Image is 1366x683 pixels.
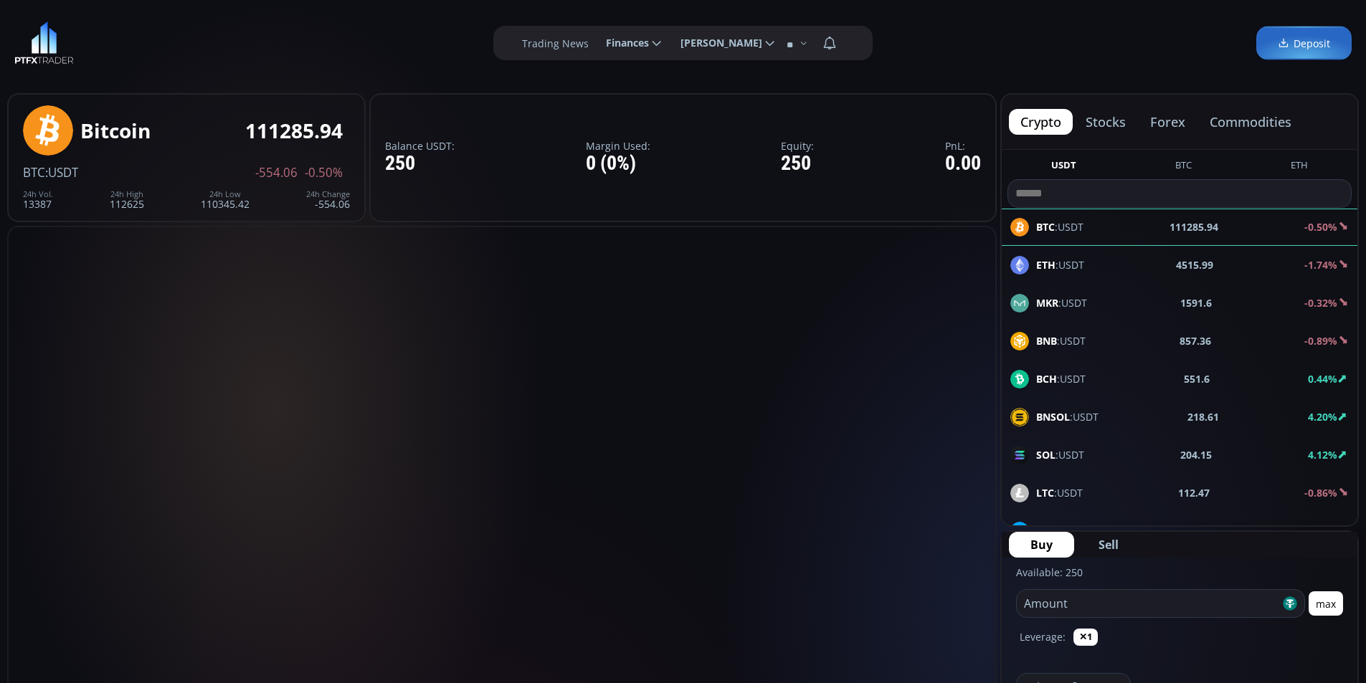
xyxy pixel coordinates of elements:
[586,153,650,175] div: 0 (0%)
[1036,295,1087,310] span: :USDT
[1184,371,1210,386] b: 551.6
[1285,158,1314,176] button: ETH
[1036,486,1054,500] b: LTC
[1036,372,1057,386] b: BCH
[1309,591,1343,616] button: max
[1187,409,1219,424] b: 218.61
[110,190,144,209] div: 112625
[1256,27,1352,60] a: Deposit
[1077,532,1140,558] button: Sell
[1045,158,1082,176] button: USDT
[1036,410,1070,424] b: BNSOL
[1308,410,1337,424] b: 4.20%
[1016,565,1083,579] label: Available: 250
[1036,334,1057,348] b: BNB
[1030,536,1053,553] span: Buy
[306,190,350,209] div: -554.06
[522,36,589,51] label: Trading News
[23,164,45,181] span: BTC
[1139,109,1197,135] button: forex
[1184,523,1210,538] b: 23.88
[255,166,298,179] span: -554.06
[1036,523,1088,538] span: :USDT
[110,190,144,199] div: 24h High
[1099,536,1119,553] span: Sell
[945,153,981,175] div: 0.00
[245,120,343,142] div: 111285.94
[1036,524,1060,538] b: LINK
[945,140,981,151] label: PnL:
[1074,109,1137,135] button: stocks
[385,140,455,151] label: Balance USDT:
[1304,334,1337,348] b: -0.89%
[1198,109,1303,135] button: commodities
[306,190,350,199] div: 24h Change
[1180,295,1212,310] b: 1591.6
[1020,629,1066,644] label: Leverage:
[1036,333,1086,348] span: :USDT
[23,190,53,209] div: 13387
[1036,448,1056,462] b: SOL
[80,120,151,142] div: Bitcoin
[670,29,762,57] span: [PERSON_NAME]
[1009,532,1074,558] button: Buy
[1009,109,1073,135] button: crypto
[586,140,650,151] label: Margin Used:
[14,22,74,65] img: LOGO
[1278,36,1330,51] span: Deposit
[1176,257,1213,272] b: 4515.99
[201,190,250,209] div: 110345.42
[1036,258,1056,272] b: ETH
[781,153,814,175] div: 250
[1036,447,1084,462] span: :USDT
[1036,371,1086,386] span: :USDT
[201,190,250,199] div: 24h Low
[1308,372,1337,386] b: 0.44%
[1036,296,1058,310] b: MKR
[1304,486,1337,500] b: -0.86%
[1304,296,1337,310] b: -0.32%
[1036,257,1084,272] span: :USDT
[1036,409,1099,424] span: :USDT
[1170,158,1197,176] button: BTC
[305,166,343,179] span: -0.50%
[1178,485,1210,500] b: 112.47
[1180,333,1211,348] b: 857.36
[781,140,814,151] label: Equity:
[596,29,649,57] span: Finances
[385,153,455,175] div: 250
[1036,485,1083,500] span: :USDT
[1180,447,1212,462] b: 204.15
[1308,448,1337,462] b: 4.12%
[1304,524,1337,538] b: -2.21%
[1304,258,1337,272] b: -1.74%
[45,164,78,181] span: :USDT
[1073,629,1098,646] button: ✕1
[23,190,53,199] div: 24h Vol.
